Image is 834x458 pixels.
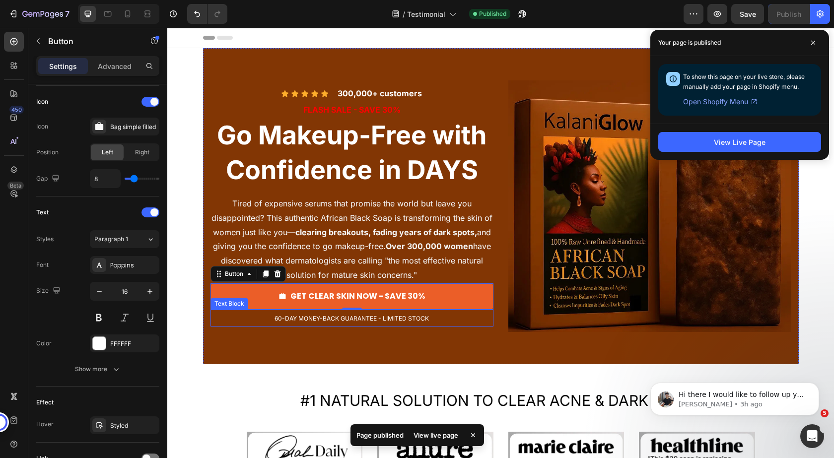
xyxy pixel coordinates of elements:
span: Save [740,10,756,18]
div: Size [36,284,63,298]
button: Publish [768,4,810,24]
div: Hover [36,420,54,429]
span: Right [135,148,149,157]
div: Styled [110,421,157,430]
p: Your page is published [658,38,721,48]
div: Color [36,339,52,348]
iframe: Intercom live chat [800,424,824,448]
span: Tired of expensive serums that promise the world but leave you disappointed? This authentic Afric... [44,171,325,252]
div: Text [36,208,49,217]
span: #1 NATURAL SOLUTION TO CLEAR ACNE & DARK SPOTS [133,364,534,382]
p: Advanced [98,61,132,71]
input: Auto [90,170,120,188]
div: Gap [36,172,62,186]
button: Show more [36,360,159,378]
button: Save [731,4,764,24]
div: View live page [408,428,464,442]
div: Rich Text Editor. Editing area: main [123,262,258,276]
strong: Over 300,000 women [218,213,306,223]
strong: 300,000+ customers [170,61,255,70]
strong: GET CLEAR SKIN NOW - SAVE 30% [123,262,258,274]
div: 450 [9,106,24,114]
div: Position [36,148,59,157]
div: FFFFFF [110,339,157,348]
span: Left [102,148,113,157]
div: Beta [7,182,24,190]
span: To show this page on your live store, please manually add your page in Shopify menu. [683,73,805,90]
span: Paragraph 1 [94,235,128,244]
div: Styles [36,235,54,244]
div: Undo/Redo [187,4,227,24]
strong: clearing breakouts, fading years of dark spots, [128,199,310,209]
span: 60-DAY MONEY-BACK GUARANTEE - LIMITED STOCK [107,287,262,294]
div: Effect [36,398,54,407]
span: Testimonial [407,9,445,19]
p: Settings [49,61,77,71]
span: Open Shopify Menu [683,96,748,108]
span: 5 [821,409,829,417]
span: FLASH SALE - SAVE 30% [136,77,233,87]
img: gempages_569934698445275975-7147f0d1-0b6a-4718-a95d-affa1239eb8f.jpg [341,53,624,304]
div: Text Block [45,271,79,280]
span: / [403,9,405,19]
button: <p><span style="background-color:rgba(255,251,255,0);color:#FFFFFF;font-size:16px;"><strong>GET C... [43,256,326,282]
p: Button [48,35,133,47]
button: Carousel Next Arrow [594,423,622,451]
iframe: Intercom notifications message [635,362,834,431]
iframe: Design area [167,28,834,458]
div: Icon [36,122,48,131]
div: Button [56,242,78,251]
button: Paragraph 1 [90,230,159,248]
p: Page published [356,430,404,440]
button: Carousel Back Arrow [45,423,73,451]
div: Show more [75,364,121,374]
span: Published [479,9,506,18]
div: Bag simple filled [110,123,157,131]
div: Font [36,261,49,269]
div: Publish [776,9,801,19]
div: Icon [36,97,48,106]
p: 7 [65,8,69,20]
button: View Live Page [658,132,821,152]
button: 7 [4,4,74,24]
span: Go Makeup-Free with Confidence in DAYS [50,92,319,158]
div: Poppins [110,261,157,270]
div: View Live Page [714,137,765,147]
